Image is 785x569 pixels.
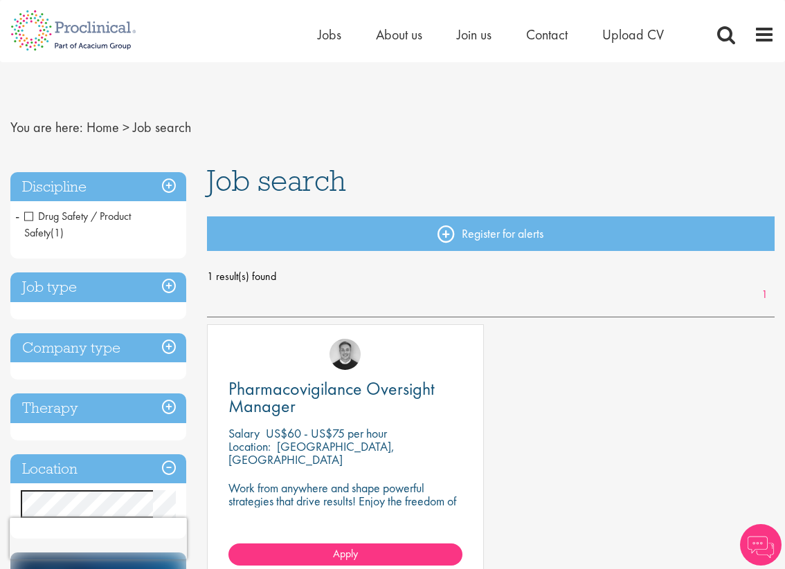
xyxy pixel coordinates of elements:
[228,543,462,566] a: Apply
[10,393,186,423] h3: Therapy
[10,272,186,302] h3: Job type
[31,242,114,256] span: PV Manager
[318,26,341,44] a: Jobs
[207,216,775,251] a: Register for alerts
[228,481,462,521] p: Work from anywhere and shape powerful strategies that drive results! Enjoy the freedom of remote ...
[457,26,491,44] a: Join us
[740,524,782,566] img: Chatbot
[24,209,131,240] span: Drug Safety / Product Safety
[51,225,64,240] span: (1)
[133,118,191,136] span: Job search
[10,518,187,559] iframe: reCAPTCHA
[228,425,260,441] span: Salary
[526,26,568,44] a: Contact
[333,546,358,561] span: Apply
[207,266,775,287] span: 1 result(s) found
[10,172,186,202] h3: Discipline
[228,438,395,467] p: [GEOGRAPHIC_DATA], [GEOGRAPHIC_DATA]
[15,205,19,226] span: -
[330,339,361,370] img: Bo Forsen
[228,377,435,418] span: Pharmacovigilance Oversight Manager
[87,118,119,136] a: breadcrumb link
[228,438,271,454] span: Location:
[10,118,83,136] span: You are here:
[228,380,462,415] a: Pharmacovigilance Oversight Manager
[123,118,129,136] span: >
[10,333,186,363] h3: Company type
[100,242,114,256] span: (1)
[266,425,387,441] p: US$60 - US$75 per hour
[207,162,346,199] span: Job search
[602,26,664,44] a: Upload CV
[376,26,422,44] a: About us
[755,287,775,303] a: 1
[31,242,100,256] span: PV Manager
[10,454,186,484] h3: Location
